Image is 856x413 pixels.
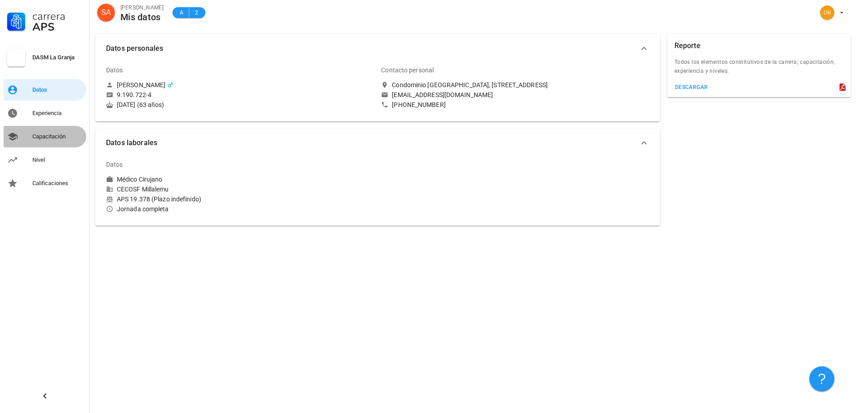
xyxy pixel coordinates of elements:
div: Contacto personal [381,59,434,81]
div: Datos [106,154,123,175]
div: avatar [820,5,834,20]
div: Nivel [32,156,83,164]
div: Todos los elementos constitutivos de la carrera; capacitación, experiencia y niveles. [667,58,851,81]
a: [PHONE_NUMBER] [381,101,649,109]
div: Mis datos [120,12,164,22]
div: Datos [106,59,123,81]
div: CECOSF Millalemu [106,185,374,193]
button: avatar [814,4,849,21]
div: [PERSON_NAME] [117,81,165,89]
div: APS 19.378 (Plazo indefinido) [106,195,374,203]
span: 2 [193,8,200,17]
div: [DATE] (63 años) [106,101,374,109]
div: Médico Cirujano [117,175,163,183]
span: Datos personales [106,42,639,55]
a: Nivel [4,149,86,171]
div: APS [32,22,83,32]
a: Datos [4,79,86,101]
div: [EMAIL_ADDRESS][DOMAIN_NAME] [392,91,493,99]
div: avatar [97,4,115,22]
div: Capacitación [32,133,83,140]
div: Experiencia [32,110,83,117]
span: SA [101,4,111,22]
div: Datos [32,86,83,93]
div: Jornada completa [106,205,374,213]
span: A [178,8,185,17]
div: DASM La Granja [32,54,83,61]
div: descargar [674,84,708,90]
button: Datos personales [95,34,660,63]
a: Condominio [GEOGRAPHIC_DATA], [STREET_ADDRESS] [381,81,649,89]
div: Carrera [32,11,83,22]
a: Capacitación [4,126,86,147]
a: Experiencia [4,102,86,124]
span: Datos laborales [106,137,639,149]
button: Datos laborales [95,129,660,157]
div: 9.190.722-4 [117,91,151,99]
div: [PHONE_NUMBER] [392,101,445,109]
a: Calificaciones [4,173,86,194]
div: [PERSON_NAME] [120,3,164,12]
div: Condominio [GEOGRAPHIC_DATA], [STREET_ADDRESS] [392,81,548,89]
a: [EMAIL_ADDRESS][DOMAIN_NAME] [381,91,649,99]
button: descargar [671,81,712,93]
div: Calificaciones [32,180,83,187]
div: Reporte [674,34,701,58]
